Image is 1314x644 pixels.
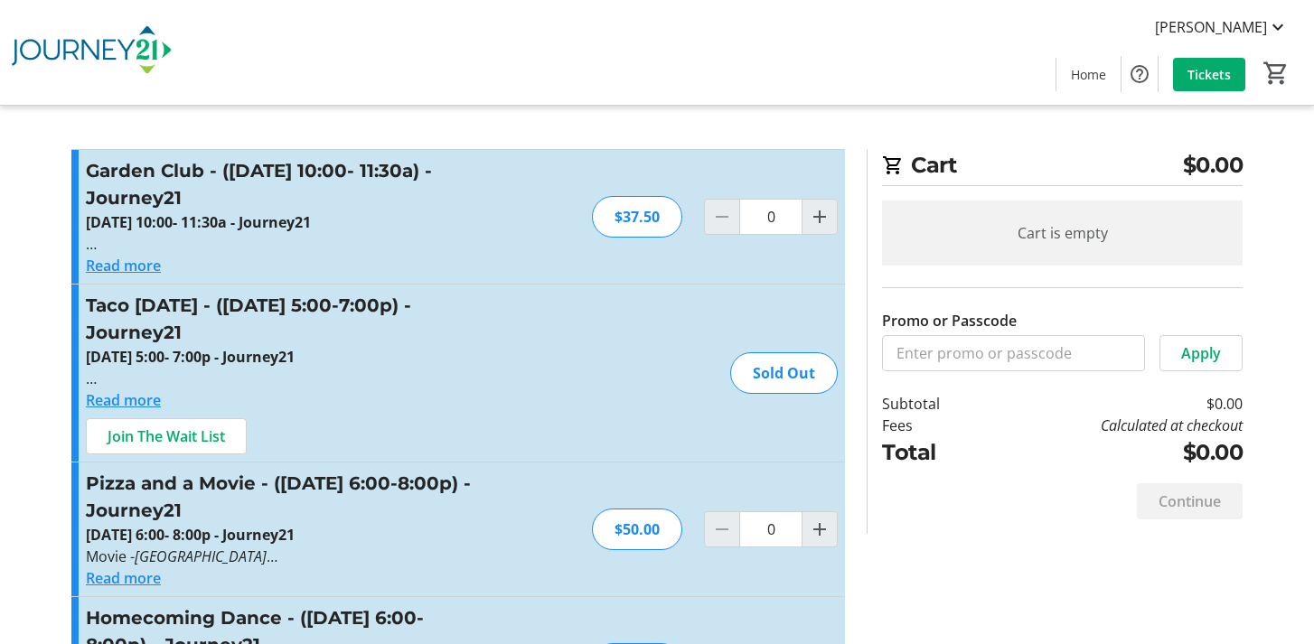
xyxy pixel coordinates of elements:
input: Pizza and a Movie - (October 16 - 6:00-8:00p) - Journey21 Quantity [739,511,802,547]
button: [PERSON_NAME] [1140,13,1303,42]
button: Read more [86,389,161,411]
img: Journey21's Logo [11,7,172,98]
button: Apply [1159,335,1243,371]
span: Apply [1181,342,1221,364]
td: Total [882,436,987,469]
button: Join The Wait List [86,418,247,454]
em: [GEOGRAPHIC_DATA] [135,546,277,566]
td: Subtotal [882,393,987,415]
button: Help [1122,56,1158,92]
h3: Taco [DATE] - ([DATE] 5:00-7:00p) - Journey21 [86,292,481,346]
span: Join The Wait List [108,425,225,447]
button: Increment by one [802,512,837,546]
input: Garden Club - (October 11 - 10:00- 11:30a) - Journey21 Quantity [739,199,802,235]
div: Sold Out [730,352,838,394]
p: Movie - [86,546,481,567]
td: Calculated at checkout [987,415,1243,436]
div: $50.00 [592,509,682,550]
a: Home [1056,58,1121,91]
button: Increment by one [802,200,837,234]
strong: [DATE] 6:00- 8:00p - Journey21 [86,525,295,545]
h2: Cart [882,149,1243,186]
span: $0.00 [1183,149,1244,182]
div: $37.50 [592,196,682,238]
input: Enter promo or passcode [882,335,1145,371]
strong: [DATE] 10:00- 11:30a - Journey21 [86,212,311,232]
span: Home [1071,65,1106,84]
a: Tickets [1173,58,1245,91]
span: [PERSON_NAME] [1155,16,1267,38]
td: $0.00 [987,393,1243,415]
strong: [DATE] 5:00- 7:00p - Journey21 [86,347,295,367]
td: Fees [882,415,987,436]
div: Cart is empty [882,201,1243,266]
label: Promo or Passcode [882,310,1017,331]
span: Tickets [1187,65,1231,84]
button: Read more [86,567,161,589]
h3: Pizza and a Movie - ([DATE] 6:00-8:00p) - Journey21 [86,470,481,524]
button: Cart [1260,57,1292,89]
td: $0.00 [987,436,1243,469]
button: Read more [86,255,161,276]
h3: Garden Club - ([DATE] 10:00- 11:30a) - Journey21 [86,157,481,211]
